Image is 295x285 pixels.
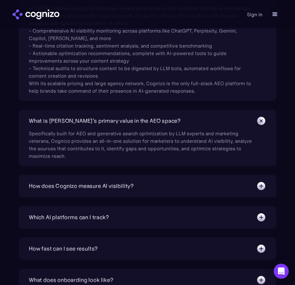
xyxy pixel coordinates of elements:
[29,276,113,284] div: What does onboarding look like?
[29,213,109,222] div: Which AI platforms can I track?
[247,11,262,18] a: Sign in
[13,9,59,19] img: cognizo logo
[29,117,181,125] div: What is [PERSON_NAME]’s primary value in the AEO space?
[29,1,254,95] div: In [DATE] rapidly evolving AI landscape, where generative search and chat interfaces increasingly...
[274,264,289,279] div: Open Intercom Messenger
[29,182,134,190] div: How does Cognizo measure AI visibility?
[267,7,282,22] div: menu
[13,9,59,19] a: home
[29,244,98,253] div: How fast can I see results?
[29,126,254,160] div: Specifically built for AEO and generative search optimization by LLM experts and marketing vetera...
